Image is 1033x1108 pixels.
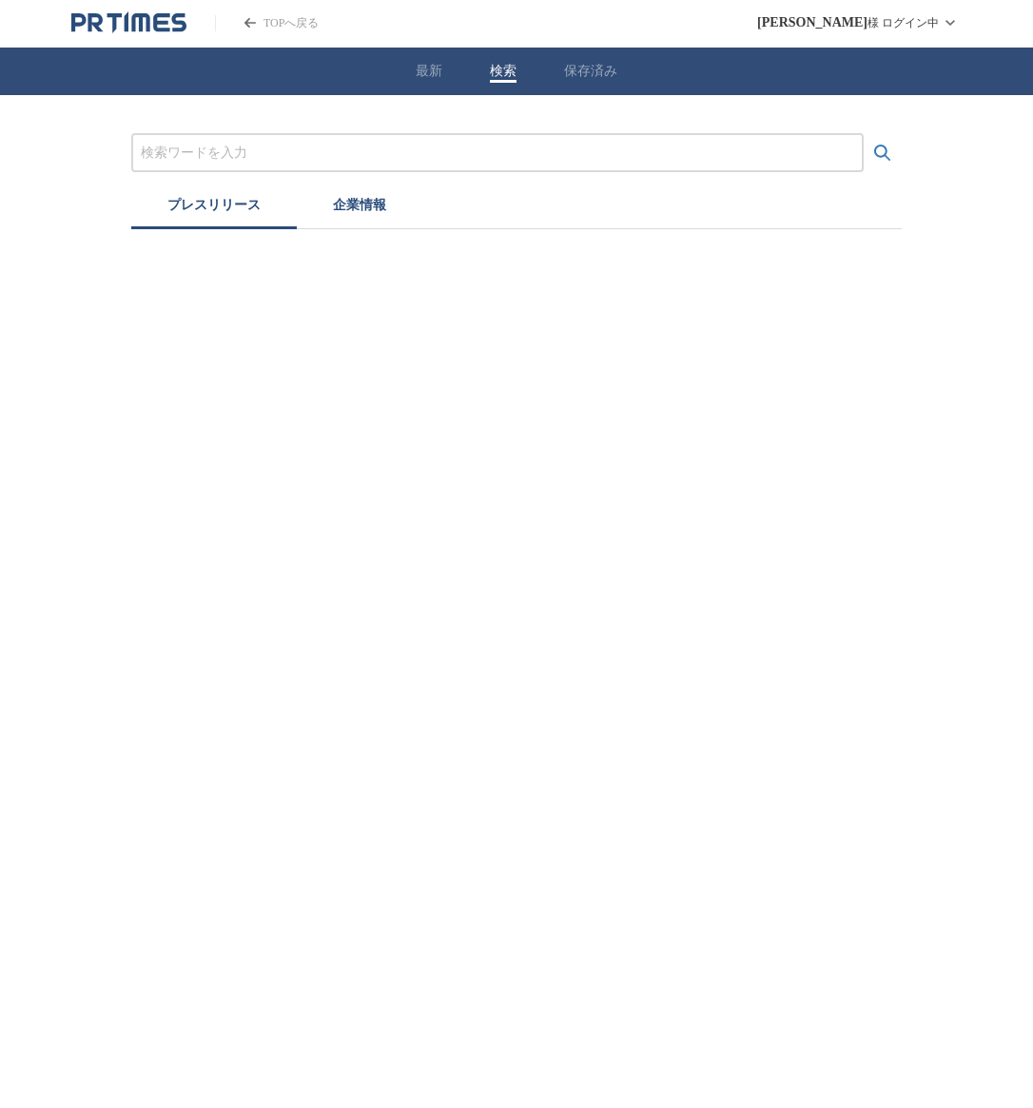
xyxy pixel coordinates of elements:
button: プレスリリース [131,187,297,229]
button: 検索 [490,63,516,80]
button: 企業情報 [297,187,422,229]
button: 検索する [864,134,902,172]
a: PR TIMESのトップページはこちら [215,15,319,31]
span: [PERSON_NAME] [757,15,867,30]
a: PR TIMESのトップページはこちら [71,11,186,34]
button: 最新 [416,63,442,80]
button: 保存済み [564,63,617,80]
input: プレスリリースおよび企業を検索する [141,143,854,164]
